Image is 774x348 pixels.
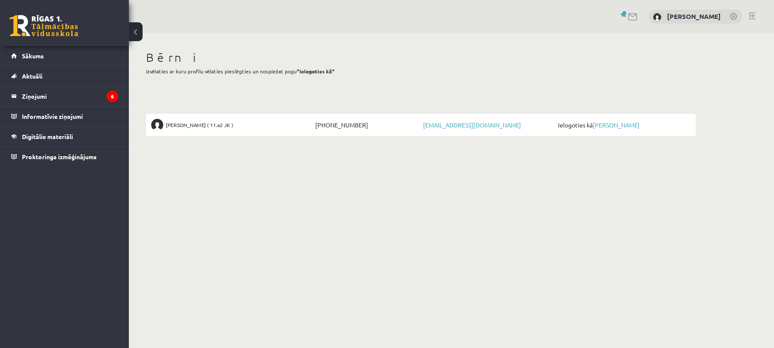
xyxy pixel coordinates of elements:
i: 6 [107,91,118,102]
span: [PERSON_NAME] ( 11.a2 JK ) [166,119,233,131]
b: "Ielogoties kā" [297,68,335,75]
a: Digitālie materiāli [11,127,118,146]
img: Markuss Megnis [151,119,163,131]
span: Proktoringa izmēģinājums [22,153,97,160]
a: [PERSON_NAME] [667,12,721,21]
a: [PERSON_NAME] [593,121,640,129]
p: Izvēlaties ar kuru profilu vēlaties pieslēgties un nospiežat pogu [146,67,696,75]
span: Ielogoties kā [556,119,691,131]
span: Sākums [22,52,44,60]
a: Informatīvie ziņojumi [11,106,118,126]
legend: Informatīvie ziņojumi [22,106,118,126]
a: Proktoringa izmēģinājums [11,147,118,166]
a: Rīgas 1. Tālmācības vidusskola [9,15,78,36]
img: Evita Morozova [653,13,661,21]
span: Aktuāli [22,72,43,80]
span: Digitālie materiāli [22,133,73,140]
a: Sākums [11,46,118,66]
h1: Bērni [146,50,696,65]
span: [PHONE_NUMBER] [313,119,421,131]
a: Ziņojumi6 [11,86,118,106]
a: [EMAIL_ADDRESS][DOMAIN_NAME] [423,121,521,129]
legend: Ziņojumi [22,86,118,106]
a: Aktuāli [11,66,118,86]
